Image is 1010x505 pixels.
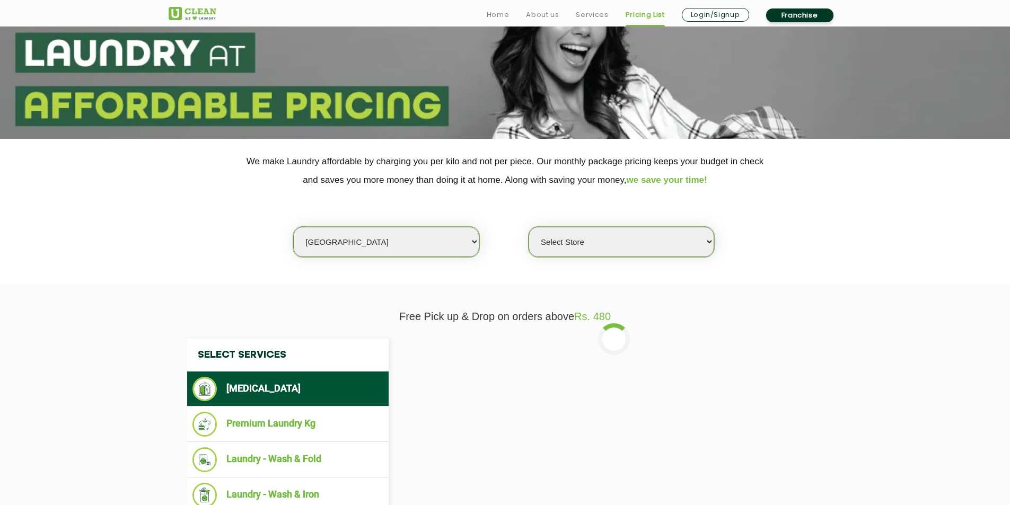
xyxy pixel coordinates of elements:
[192,412,383,437] li: Premium Laundry Kg
[627,175,707,185] span: we save your time!
[169,311,842,323] p: Free Pick up & Drop on orders above
[626,8,665,21] a: Pricing List
[169,152,842,189] p: We make Laundry affordable by charging you per kilo and not per piece. Our monthly package pricin...
[574,311,611,322] span: Rs. 480
[187,339,389,371] h4: Select Services
[192,447,217,472] img: Laundry - Wash & Fold
[766,8,833,22] a: Franchise
[526,8,559,21] a: About us
[192,447,383,472] li: Laundry - Wash & Fold
[192,377,217,401] img: Dry Cleaning
[192,377,383,401] li: [MEDICAL_DATA]
[487,8,510,21] a: Home
[576,8,608,21] a: Services
[169,7,216,20] img: UClean Laundry and Dry Cleaning
[682,8,749,22] a: Login/Signup
[192,412,217,437] img: Premium Laundry Kg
